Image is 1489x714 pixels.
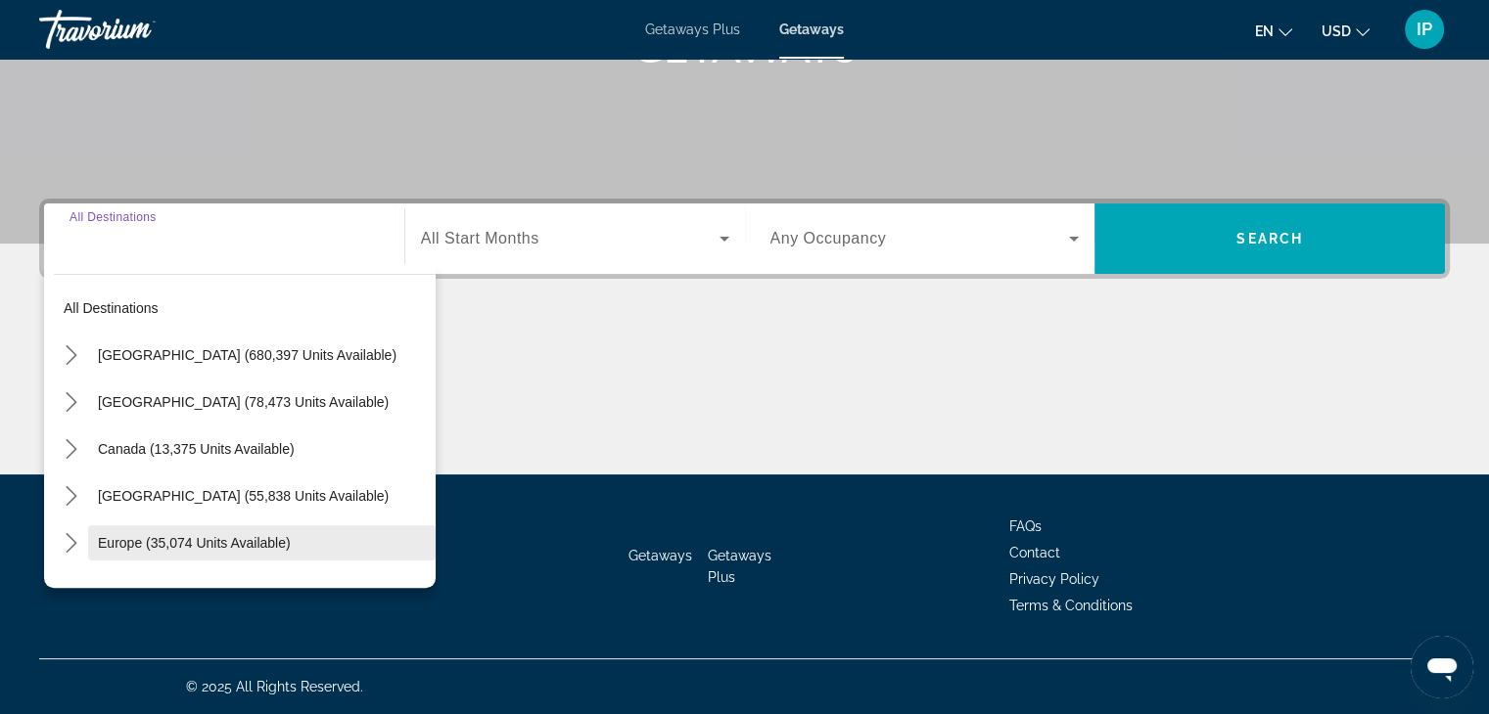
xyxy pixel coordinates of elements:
span: Europe (35,074 units available) [98,535,291,551]
a: Contact [1009,545,1060,560]
a: Terms & Conditions [1009,598,1133,613]
span: © 2025 All Rights Reserved. [186,679,363,694]
button: Select destination: Australia (3,129 units available) [88,572,436,607]
a: Privacy Policy [1009,571,1099,587]
button: Change currency [1322,17,1370,45]
a: FAQs [1009,518,1042,534]
span: en [1255,23,1274,39]
button: Select destination: Mexico (78,473 units available) [88,384,436,420]
button: Search [1094,203,1445,274]
iframe: Button to launch messaging window [1411,636,1473,698]
span: All Destinations [70,210,157,223]
a: Getaways [628,548,692,563]
span: All Start Months [421,230,539,246]
button: Toggle Europe (35,074 units available) submenu [54,526,88,560]
a: Getaways Plus [708,548,771,585]
span: Any Occupancy [770,230,887,246]
a: Getaways Plus [645,22,740,37]
span: USD [1322,23,1351,39]
button: User Menu [1399,9,1450,50]
span: Search [1236,231,1303,246]
button: Toggle Mexico (78,473 units available) submenu [54,385,88,420]
button: Toggle Australia (3,129 units available) submenu [54,573,88,607]
span: Canada (13,375 units available) [98,441,295,457]
button: Select destination: Caribbean & Atlantic Islands (55,838 units available) [88,478,436,513]
button: Select destination: All destinations [54,290,436,326]
button: Change language [1255,17,1292,45]
button: Select destination: Canada (13,375 units available) [88,431,436,467]
a: Travorium [39,4,235,55]
button: Toggle Caribbean & Atlantic Islands (55,838 units available) submenu [54,479,88,513]
button: Select destination: United States (680,397 units available) [88,337,436,373]
div: Search widget [44,203,1445,274]
input: Select destination [70,228,379,251]
span: [GEOGRAPHIC_DATA] (78,473 units available) [98,394,389,410]
button: Select destination: Europe (35,074 units available) [88,525,436,560]
span: All destinations [64,300,159,316]
button: Toggle United States (680,397 units available) submenu [54,338,88,373]
a: Getaways [779,22,844,37]
button: Toggle Canada (13,375 units available) submenu [54,432,88,467]
span: IP [1417,20,1432,39]
span: [GEOGRAPHIC_DATA] (680,397 units available) [98,347,396,363]
span: [GEOGRAPHIC_DATA] (55,838 units available) [98,488,389,504]
div: Destination options [44,264,436,588]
